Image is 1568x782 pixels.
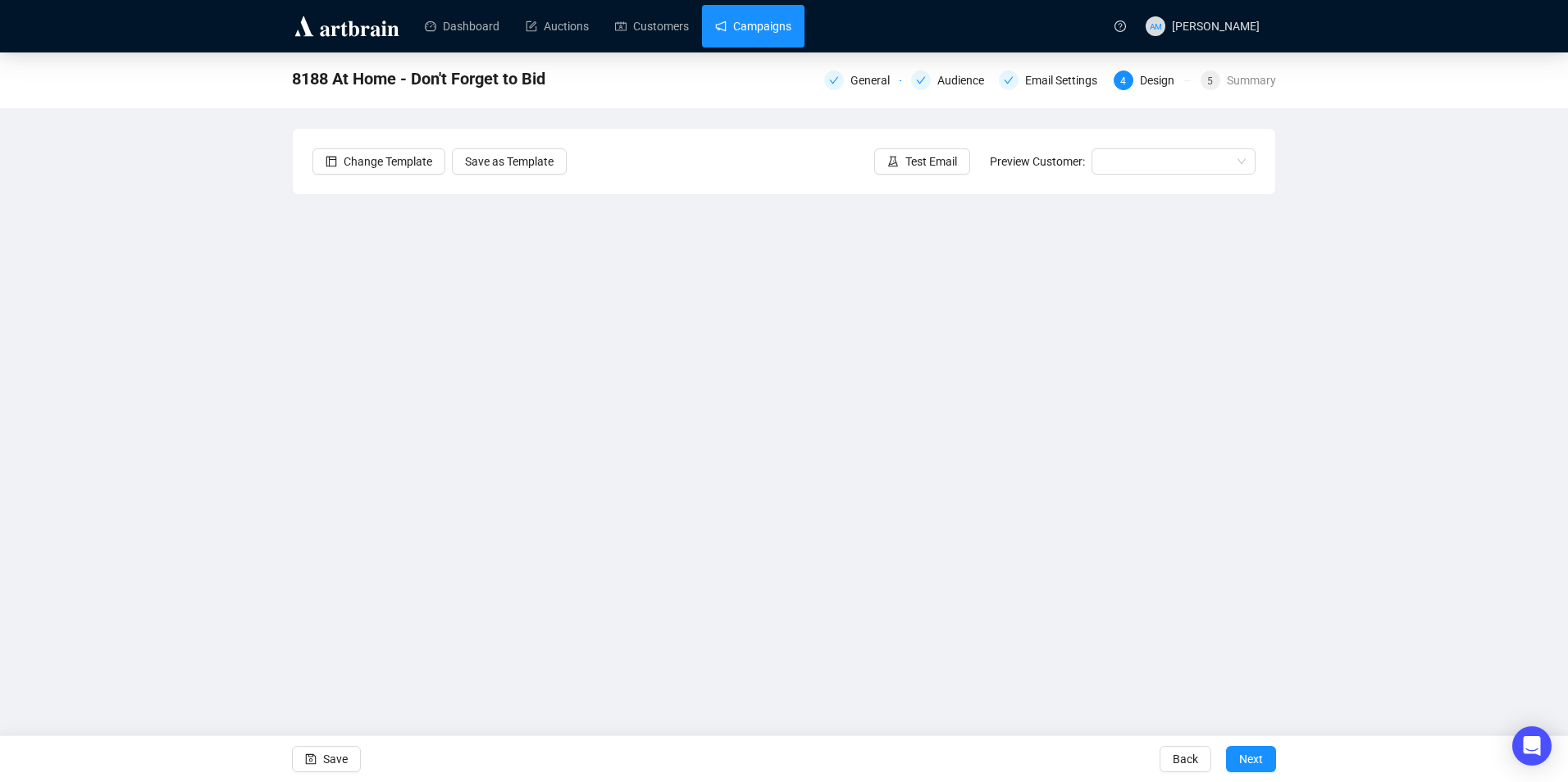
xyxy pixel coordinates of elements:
div: Design [1140,70,1184,90]
div: Email Settings [1025,70,1107,90]
div: Audience [937,70,994,90]
button: Change Template [312,148,445,175]
button: Test Email [874,148,970,175]
span: Test Email [905,152,957,170]
div: Email Settings [999,70,1104,90]
div: General [850,70,900,90]
div: 4Design [1114,70,1191,90]
span: 5 [1207,75,1213,87]
span: 4 [1120,75,1126,87]
span: experiment [887,156,899,167]
span: Back [1173,736,1198,782]
div: Open Intercom Messenger [1512,726,1552,766]
button: Save as Template [452,148,567,175]
a: Customers [615,5,689,48]
span: check [1004,75,1014,85]
div: Summary [1227,70,1276,90]
button: Next [1226,746,1276,772]
span: 8188 At Home - Don't Forget to Bid [292,66,545,92]
span: Preview Customer: [990,155,1085,168]
a: Dashboard [425,5,499,48]
span: question-circle [1114,20,1126,32]
span: Save as Template [465,152,554,170]
span: Next [1239,736,1263,782]
span: Change Template [344,152,432,170]
span: save [305,753,317,765]
span: Save [323,736,348,782]
div: Audience [911,70,988,90]
button: Back [1160,746,1211,772]
div: 5Summary [1201,70,1276,90]
a: Auctions [526,5,589,48]
span: layout [326,156,337,167]
button: Save [292,746,361,772]
a: Campaigns [715,5,791,48]
div: General [824,70,901,90]
img: logo [292,13,402,39]
span: check [916,75,926,85]
span: check [829,75,839,85]
span: AM [1149,19,1161,32]
span: [PERSON_NAME] [1172,20,1260,33]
